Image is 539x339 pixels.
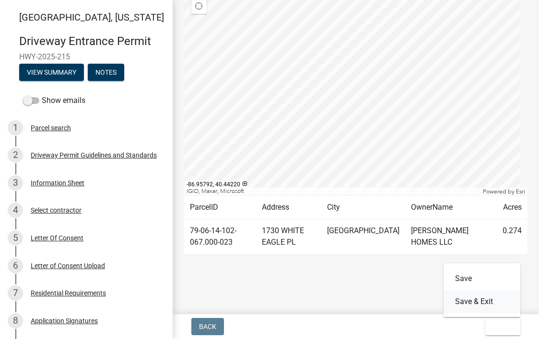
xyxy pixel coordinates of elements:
[8,313,23,328] div: 8
[8,230,23,246] div: 5
[184,188,480,195] div: IGIO, Maxar, Microsoft
[516,188,525,195] a: Esri
[321,219,405,254] td: [GEOGRAPHIC_DATA]
[8,258,23,273] div: 6
[493,323,507,330] span: Exit
[199,323,216,330] span: Back
[485,318,520,335] button: Exit
[23,95,85,106] label: Show emails
[31,317,98,324] div: Application Signatures
[256,196,321,219] td: Address
[480,188,527,195] div: Powered by
[31,124,71,131] div: Parcel search
[88,69,124,77] wm-modal-confirm: Notes
[321,196,405,219] td: City
[31,290,106,296] div: Residential Requirements
[184,219,256,254] td: 79-06-14-102-067.000-023
[191,318,224,335] button: Back
[444,267,520,290] button: Save
[8,203,23,218] div: 4
[31,235,83,241] div: Letter Of Consent
[31,207,82,214] div: Select contractor
[31,152,157,158] div: Driveway Permit Guidelines and Standards
[31,180,84,186] div: Information Sheet
[497,196,527,219] td: Acres
[405,196,497,219] td: OwnerName
[31,262,105,269] div: Letter of Consent Upload
[19,69,84,77] wm-modal-confirm: Summary
[19,34,165,48] h4: Driveway Entrance Permit
[256,219,321,254] td: 1730 WHITE EAGLE PL
[88,64,124,81] button: Notes
[497,219,527,254] td: 0.274
[184,196,256,219] td: ParcelID
[405,219,497,254] td: [PERSON_NAME] HOMES LLC
[19,52,153,61] span: HWY-2025-215
[444,290,520,313] button: Save & Exit
[19,64,84,81] button: View Summary
[444,263,520,317] div: Exit
[8,285,23,301] div: 7
[8,120,23,136] div: 1
[8,147,23,163] div: 2
[8,175,23,191] div: 3
[19,11,164,23] span: [GEOGRAPHIC_DATA], [US_STATE]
